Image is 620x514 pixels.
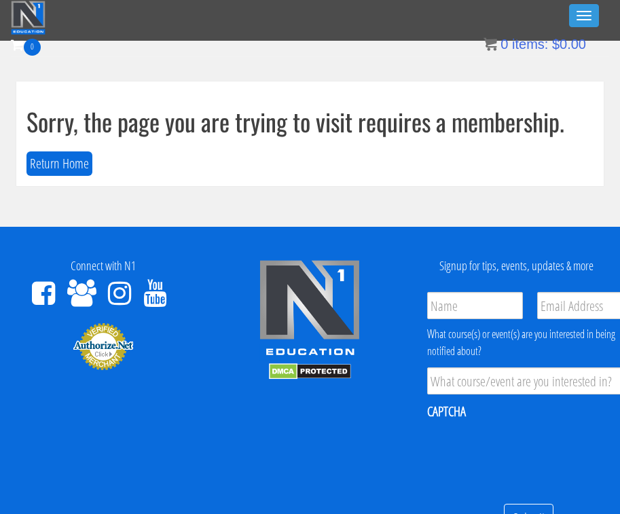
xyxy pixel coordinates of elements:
a: 0 items: $0.00 [484,37,586,52]
h1: Sorry, the page you are trying to visit requires a membership. [26,108,594,135]
img: icon11.png [484,37,497,51]
bdi: 0.00 [552,37,586,52]
img: DMCA.com Protection Status [269,363,351,380]
h4: Signup for tips, events, updates & more [424,259,610,273]
img: Authorize.Net Merchant - Click to Verify [73,322,134,371]
span: 0 [500,37,508,52]
h4: Connect with N1 [10,259,196,273]
button: Return Home [26,151,92,177]
span: 0 [24,39,41,56]
label: CAPTCHA [427,403,466,420]
img: n1-education [11,1,45,35]
span: $ [552,37,560,52]
a: 0 [11,35,41,54]
img: n1-edu-logo [259,259,361,360]
span: items: [512,37,548,52]
input: Name [427,292,524,319]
